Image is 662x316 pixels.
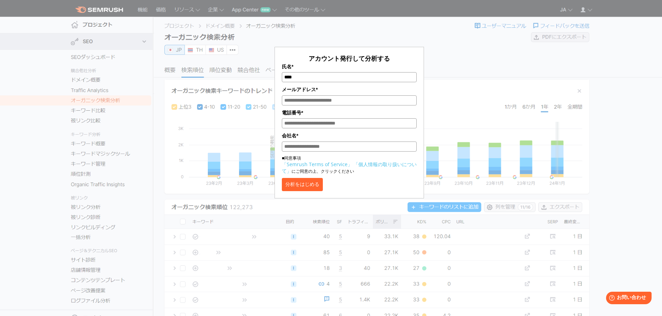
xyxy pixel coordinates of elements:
[282,178,323,191] button: 分析をはじめる
[282,109,417,117] label: 電話番号*
[282,161,417,174] a: 「個人情報の取り扱いについて」
[282,161,352,168] a: 「Semrush Terms of Service」
[600,289,654,308] iframe: Help widget launcher
[309,54,390,62] span: アカウント発行して分析する
[282,155,417,174] p: ■同意事項 にご同意の上、クリックください
[282,86,417,93] label: メールアドレス*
